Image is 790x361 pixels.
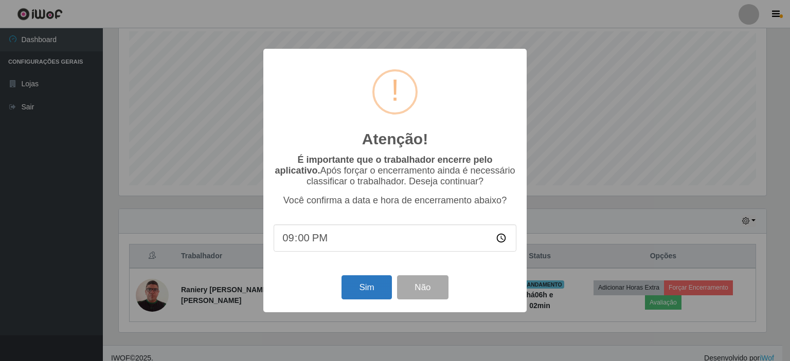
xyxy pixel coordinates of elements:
[274,155,516,187] p: Após forçar o encerramento ainda é necessário classificar o trabalhador. Deseja continuar?
[342,275,391,299] button: Sim
[274,195,516,206] p: Você confirma a data e hora de encerramento abaixo?
[362,130,428,148] h2: Atenção!
[397,275,448,299] button: Não
[275,155,492,176] b: É importante que o trabalhador encerre pelo aplicativo.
